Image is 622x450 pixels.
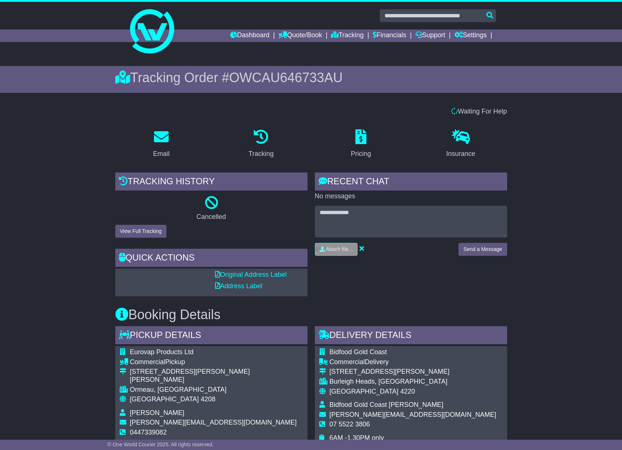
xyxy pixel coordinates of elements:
[458,243,507,256] button: Send a Message
[130,358,165,366] span: Commercial
[108,442,214,447] span: © One World Courier 2025. All rights reserved.
[148,127,174,161] a: Email
[130,386,297,394] div: Ormeau, [GEOGRAPHIC_DATA]
[331,29,363,42] a: Tracking
[415,29,445,42] a: Support
[441,127,480,161] a: Insurance
[351,149,371,159] div: Pricing
[400,388,415,395] span: 4220
[315,172,507,192] div: RECENT CHAT
[130,419,297,426] span: [PERSON_NAME][EMAIL_ADDRESS][DOMAIN_NAME]
[446,149,475,159] div: Insurance
[249,149,274,159] div: Tracking
[130,348,194,356] span: Eurovap Products Ltd
[130,409,185,416] span: [PERSON_NAME]
[330,401,443,408] span: Bidfood Gold Coast [PERSON_NAME]
[330,368,496,376] div: [STREET_ADDRESS][PERSON_NAME]
[115,172,308,192] div: Tracking history
[244,127,278,161] a: Tracking
[130,376,297,384] div: [PERSON_NAME]
[115,225,166,238] button: View Full Tracking
[215,271,287,278] a: Original Address Label
[153,149,169,159] div: Email
[330,421,370,428] span: 07 5522 3806
[454,29,487,42] a: Settings
[115,70,507,86] div: Tracking Order #
[330,411,496,418] span: [PERSON_NAME][EMAIL_ADDRESS][DOMAIN_NAME]
[330,358,496,366] div: Delivery
[278,29,322,42] a: Quote/Book
[115,307,507,322] h3: Booking Details
[330,434,384,442] span: 6AM -1.30PM only
[230,29,270,42] a: Dashboard
[330,388,398,395] span: [GEOGRAPHIC_DATA]
[229,70,342,85] span: OWCAU646733AU
[346,127,376,161] a: Pricing
[130,429,167,436] span: 0447339082
[330,358,365,366] span: Commercial
[330,378,496,386] div: Burleigh Heads, [GEOGRAPHIC_DATA]
[130,368,297,376] div: [STREET_ADDRESS][PERSON_NAME]
[201,395,215,403] span: 4208
[115,326,308,346] div: Pickup Details
[115,249,308,269] div: Quick Actions
[112,108,511,116] div: Waiting For Help
[373,29,406,42] a: Financials
[315,192,507,200] p: No messages
[315,326,507,346] div: Delivery Details
[215,282,263,290] a: Address Label
[130,358,297,366] div: Pickup
[130,395,199,403] span: [GEOGRAPHIC_DATA]
[115,213,308,221] p: Cancelled
[330,348,387,356] span: Bidfood Gold Coast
